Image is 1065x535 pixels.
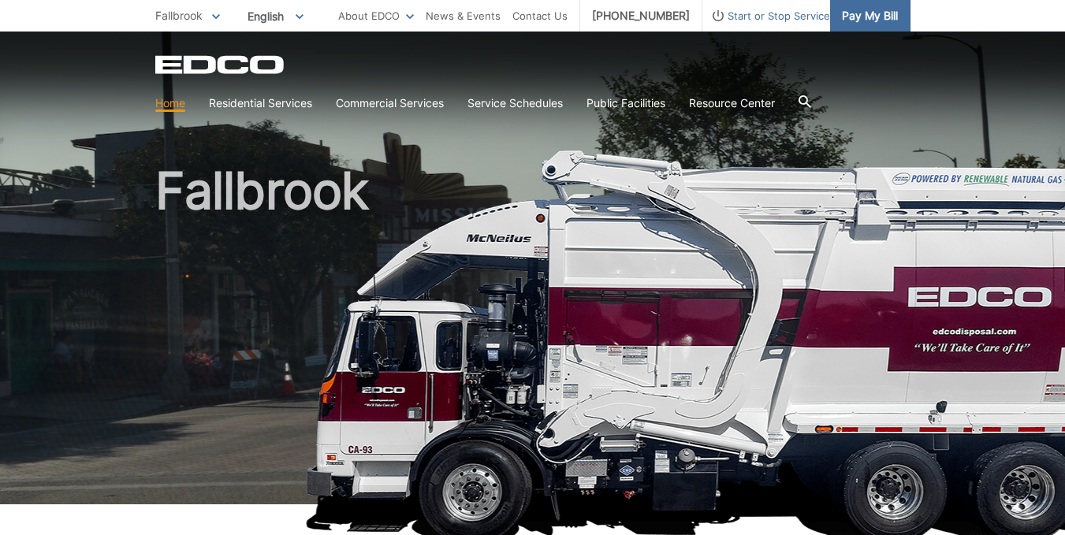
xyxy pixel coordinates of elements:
a: Commercial Services [336,95,444,112]
a: Public Facilities [586,95,665,112]
span: English [236,3,315,29]
span: Fallbrook [155,9,203,22]
a: EDCD logo. Return to the homepage. [155,55,286,74]
span: Pay My Bill [842,7,898,24]
a: Contact Us [512,7,568,24]
a: News & Events [426,7,501,24]
a: Residential Services [209,95,312,112]
h1: Fallbrook [155,165,910,511]
a: Home [155,95,185,112]
a: Resource Center [689,95,775,112]
a: Service Schedules [467,95,563,112]
a: About EDCO [338,7,414,24]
